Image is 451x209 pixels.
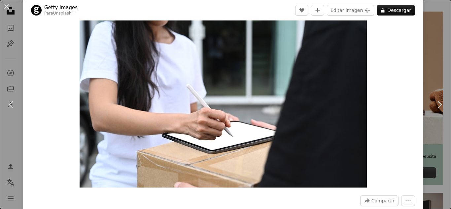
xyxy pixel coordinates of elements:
[44,11,78,16] div: Para
[360,195,399,206] button: Compartir esta imagen
[428,73,451,136] a: Siguiente
[401,195,415,206] button: Más acciones
[31,5,42,16] img: Ve al perfil de Getty Images
[295,5,308,16] button: Me gusta
[371,196,395,206] span: Compartir
[44,4,78,11] a: Getty Images
[327,5,374,16] button: Editar imagen
[53,11,75,16] a: Unsplash+
[311,5,324,16] button: Añade a la colección
[377,5,415,16] button: Descargar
